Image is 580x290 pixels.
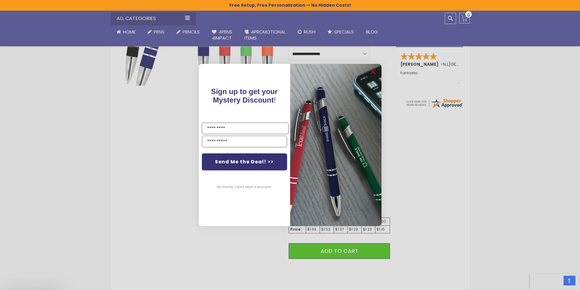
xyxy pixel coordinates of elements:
span: Sign up to get your Mystery Discount [211,87,278,104]
iframe: Google Customer Reviews [530,274,580,290]
button: No thanks, I don't want a discount. [214,180,275,195]
button: Send Me the Deal! >> [202,153,287,170]
img: 081b18bf-2f98-4675-a917-09431eb06994.jpeg [290,64,381,226]
button: Close dialog [368,67,378,77]
span: ! [211,87,278,104]
input: YOUR EMAIL [202,136,287,147]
